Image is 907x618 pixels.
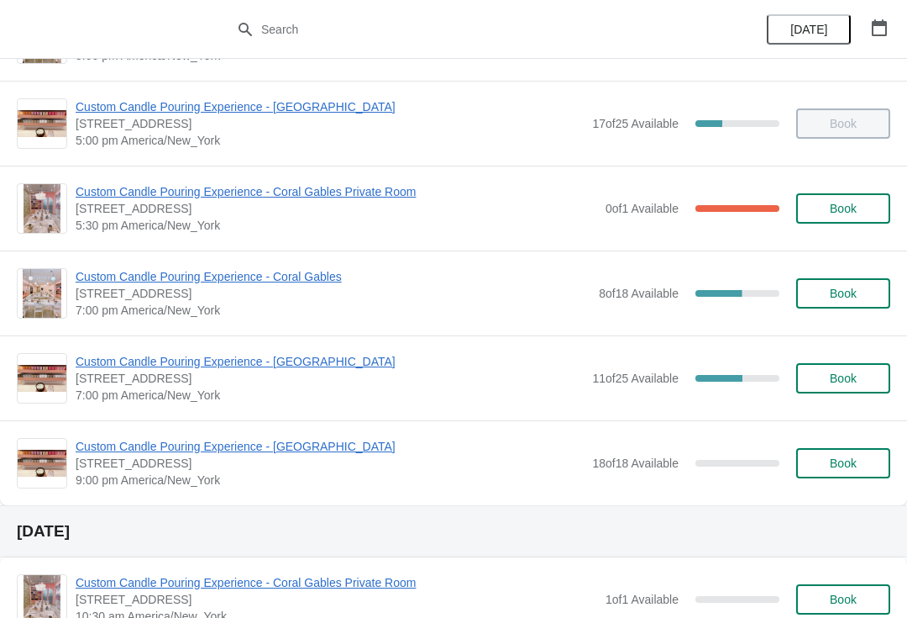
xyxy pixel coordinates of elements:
[830,202,857,215] span: Book
[260,14,680,45] input: Search
[830,287,857,300] span: Book
[592,372,679,385] span: 11 of 25 Available
[592,457,679,470] span: 18 of 18 Available
[76,302,590,319] span: 7:00 pm America/New_York
[18,450,66,478] img: Custom Candle Pouring Experience - Fort Lauderdale | 914 East Las Olas Boulevard, Fort Lauderdale...
[830,593,857,606] span: Book
[18,365,66,393] img: Custom Candle Pouring Experience - Fort Lauderdale | 914 East Las Olas Boulevard, Fort Lauderdale...
[606,202,679,215] span: 0 of 1 Available
[76,217,597,234] span: 5:30 pm America/New_York
[18,110,66,138] img: Custom Candle Pouring Experience - Fort Lauderdale | 914 East Las Olas Boulevard, Fort Lauderdale...
[76,285,590,302] span: [STREET_ADDRESS]
[606,593,679,606] span: 1 of 1 Available
[76,472,584,489] span: 9:00 pm America/New_York
[767,14,851,45] button: [DATE]
[24,184,60,233] img: Custom Candle Pouring Experience - Coral Gables Private Room | 154 Giralda Avenue, Coral Gables, ...
[23,269,62,318] img: Custom Candle Pouring Experience - Coral Gables | 154 Giralda Avenue, Coral Gables, FL, USA | 7:0...
[76,574,597,591] span: Custom Candle Pouring Experience - Coral Gables Private Room
[76,268,590,285] span: Custom Candle Pouring Experience - Coral Gables
[76,132,584,149] span: 5:00 pm America/New_York
[796,278,890,309] button: Book
[76,438,584,455] span: Custom Candle Pouring Experience - [GEOGRAPHIC_DATA]
[76,387,584,404] span: 7:00 pm America/New_York
[796,584,890,615] button: Book
[790,23,827,36] span: [DATE]
[76,591,597,608] span: [STREET_ADDRESS]
[76,115,584,132] span: [STREET_ADDRESS]
[796,448,890,478] button: Book
[76,98,584,115] span: Custom Candle Pouring Experience - [GEOGRAPHIC_DATA]
[599,287,679,300] span: 8 of 18 Available
[76,200,597,217] span: [STREET_ADDRESS]
[76,455,584,472] span: [STREET_ADDRESS]
[76,353,584,370] span: Custom Candle Pouring Experience - [GEOGRAPHIC_DATA]
[796,193,890,224] button: Book
[17,523,890,540] h2: [DATE]
[830,372,857,385] span: Book
[76,183,597,200] span: Custom Candle Pouring Experience - Coral Gables Private Room
[76,370,584,387] span: [STREET_ADDRESS]
[592,117,679,130] span: 17 of 25 Available
[830,457,857,470] span: Book
[796,363,890,394] button: Book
